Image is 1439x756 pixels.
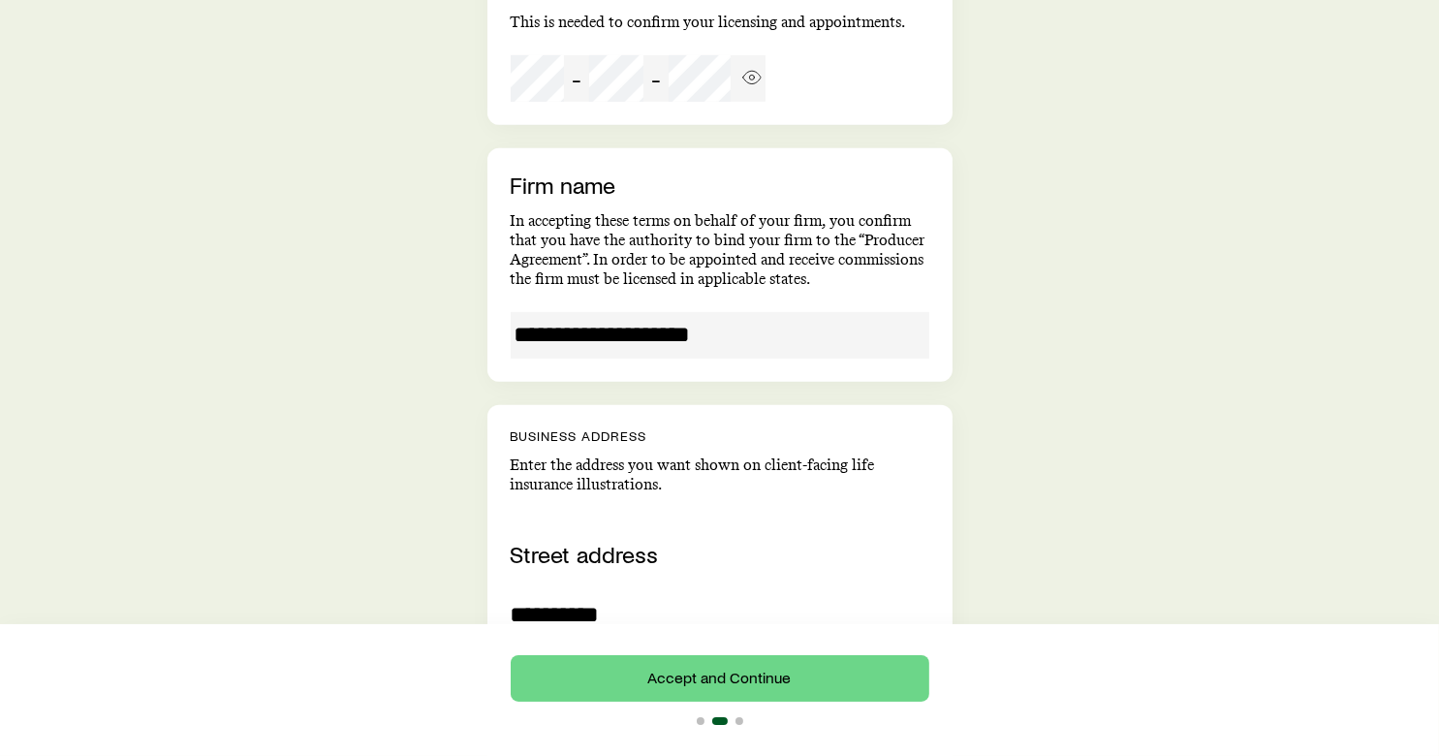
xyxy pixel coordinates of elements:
button: Accept and Continue [511,655,929,702]
input: Firm name [511,312,929,359]
p: In accepting these terms on behalf of your firm, you confirm that you have the authority to bind ... [511,211,929,289]
label: Firm name [511,171,616,199]
label: Street address [511,540,659,568]
span: - [572,65,581,92]
p: Enter the address you want shown on client-facing life insurance illustrations. [511,456,929,494]
p: This is needed to confirm your licensing and appointments. [511,13,929,32]
span: - [651,65,661,92]
p: Business address [511,428,929,444]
